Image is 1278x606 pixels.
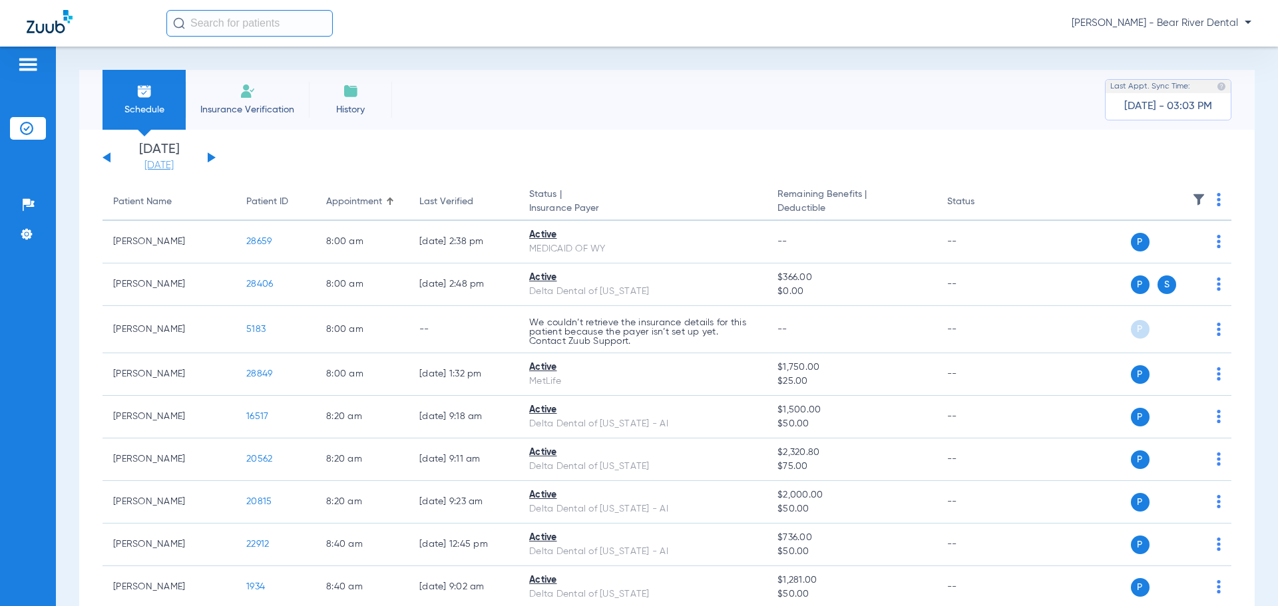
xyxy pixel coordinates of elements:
td: [PERSON_NAME] [103,353,236,396]
td: [DATE] 9:23 AM [409,481,519,524]
div: Appointment [326,195,398,209]
span: P [1131,493,1150,512]
td: -- [937,221,1026,263]
span: P [1131,275,1150,294]
td: -- [937,438,1026,481]
td: -- [937,306,1026,353]
span: P [1131,450,1150,469]
span: $1,500.00 [777,403,925,417]
img: Schedule [136,83,152,99]
div: MetLife [529,375,756,388]
span: Insurance Verification [196,103,299,116]
span: P [1131,365,1150,384]
div: Delta Dental of [US_STATE] [529,285,756,299]
span: History [319,103,382,116]
td: -- [937,353,1026,396]
td: 8:20 AM [316,438,409,481]
img: group-dot-blue.svg [1217,277,1221,291]
div: Patient Name [113,195,225,209]
img: group-dot-blue.svg [1217,323,1221,336]
td: [DATE] 1:32 PM [409,353,519,396]
div: Active [529,271,756,285]
span: 28849 [246,369,272,379]
div: Patient Name [113,195,172,209]
div: MEDICAID OF WY [529,242,756,256]
span: 22912 [246,539,269,549]
td: [PERSON_NAME] [103,524,236,566]
div: Delta Dental of [US_STATE] [529,460,756,474]
div: Active [529,573,756,587]
span: P [1131,233,1150,251]
span: Last Appt. Sync Time: [1110,80,1190,93]
span: P [1131,578,1150,597]
img: hamburger-icon [17,57,39,73]
span: P [1131,320,1150,339]
td: 8:00 AM [316,221,409,263]
img: Manual Insurance Verification [240,83,256,99]
div: Active [529,531,756,545]
img: group-dot-blue.svg [1217,537,1221,551]
img: group-dot-blue.svg [1217,367,1221,380]
span: $2,320.80 [777,446,925,460]
td: [PERSON_NAME] [103,306,236,353]
span: 28406 [246,279,273,289]
span: [DATE] - 03:03 PM [1124,100,1212,113]
div: Chat Widget [1211,542,1278,606]
td: 8:40 AM [316,524,409,566]
div: Active [529,403,756,417]
div: Active [529,488,756,502]
span: 5183 [246,325,266,334]
img: Zuub Logo [27,10,73,33]
div: Patient ID [246,195,288,209]
td: -- [409,306,519,353]
span: $25.00 [777,375,925,388]
td: [DATE] 12:45 PM [409,524,519,566]
th: Status [937,184,1026,221]
span: 1934 [246,582,265,591]
img: History [343,83,359,99]
span: 16517 [246,412,268,421]
span: [PERSON_NAME] - Bear River Dental [1072,17,1251,30]
div: Delta Dental of [US_STATE] - AI [529,417,756,431]
td: 8:20 AM [316,396,409,438]
span: $1,281.00 [777,573,925,587]
div: Active [529,446,756,460]
div: Last Verified [419,195,508,209]
td: -- [937,263,1026,306]
img: group-dot-blue.svg [1217,495,1221,508]
a: [DATE] [119,159,199,172]
span: $0.00 [777,285,925,299]
img: last sync help info [1217,82,1226,91]
span: $50.00 [777,587,925,601]
th: Remaining Benefits | [767,184,936,221]
td: [PERSON_NAME] [103,221,236,263]
th: Status | [519,184,767,221]
td: 8:00 AM [316,353,409,396]
td: [DATE] 2:48 PM [409,263,519,306]
span: 20562 [246,454,272,464]
td: [DATE] 9:18 AM [409,396,519,438]
span: Deductible [777,202,925,216]
p: We couldn’t retrieve the insurance details for this patient because the payer isn’t set up yet. C... [529,318,756,346]
div: Last Verified [419,195,473,209]
td: [PERSON_NAME] [103,438,236,481]
td: [PERSON_NAME] [103,481,236,524]
td: [DATE] 2:38 PM [409,221,519,263]
span: $1,750.00 [777,361,925,375]
img: Search Icon [173,17,185,29]
td: [DATE] 9:11 AM [409,438,519,481]
span: Insurance Payer [529,202,756,216]
span: $736.00 [777,531,925,545]
td: 8:00 AM [316,306,409,353]
td: 8:00 AM [316,263,409,306]
div: Patient ID [246,195,305,209]
span: $75.00 [777,460,925,474]
div: Delta Dental of [US_STATE] - AI [529,545,756,559]
span: P [1131,408,1150,426]
span: $50.00 [777,545,925,559]
span: -- [777,325,787,334]
td: -- [937,481,1026,524]
td: -- [937,396,1026,438]
img: group-dot-blue.svg [1217,452,1221,466]
div: Delta Dental of [US_STATE] [529,587,756,601]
